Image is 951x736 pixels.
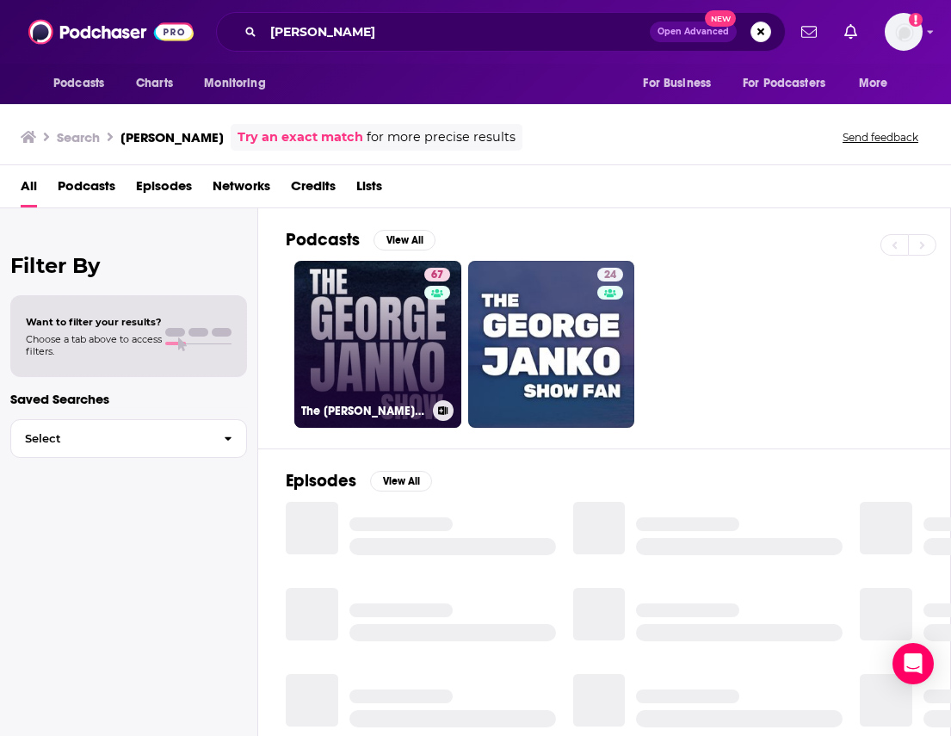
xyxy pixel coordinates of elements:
span: For Podcasters [743,71,825,96]
a: 67The [PERSON_NAME] Show [294,261,461,428]
span: New [705,10,736,27]
button: View All [370,471,432,492]
div: Search podcasts, credits, & more... [216,12,786,52]
a: Credits [291,172,336,207]
h3: [PERSON_NAME] [120,129,224,145]
a: 24 [597,268,623,281]
p: Saved Searches [10,391,247,407]
svg: Add a profile image [909,13,923,27]
div: Open Intercom Messenger [892,643,934,684]
span: Want to filter your results? [26,316,162,328]
span: More [859,71,888,96]
a: All [21,172,37,207]
h2: Episodes [286,470,356,492]
span: 67 [431,267,443,284]
button: Select [10,419,247,458]
span: Choose a tab above to access filters. [26,333,162,357]
a: Podcasts [58,172,115,207]
button: open menu [631,67,732,100]
button: Send feedback [837,130,923,145]
h3: Search [57,129,100,145]
span: for more precise results [367,127,516,147]
span: Podcasts [53,71,104,96]
a: Show notifications dropdown [794,17,824,46]
span: For Business [643,71,711,96]
span: Logged in as shcarlos [885,13,923,51]
a: Try an exact match [238,127,363,147]
a: Lists [356,172,382,207]
button: Open AdvancedNew [650,22,737,42]
button: open menu [192,67,287,100]
a: Networks [213,172,270,207]
h2: Podcasts [286,229,360,250]
a: Episodes [136,172,192,207]
span: 24 [604,267,616,284]
button: open menu [732,67,850,100]
button: Show profile menu [885,13,923,51]
span: Monitoring [204,71,265,96]
span: Charts [136,71,173,96]
button: View All [374,230,435,250]
button: open menu [41,67,127,100]
a: EpisodesView All [286,470,432,492]
h3: The [PERSON_NAME] Show [301,404,426,418]
img: User Profile [885,13,923,51]
span: Open Advanced [658,28,729,36]
a: Charts [125,67,183,100]
input: Search podcasts, credits, & more... [263,18,650,46]
a: PodcastsView All [286,229,435,250]
a: Show notifications dropdown [837,17,864,46]
span: Select [11,433,210,444]
a: 67 [424,268,450,281]
img: Podchaser - Follow, Share and Rate Podcasts [28,15,194,48]
button: open menu [847,67,910,100]
h2: Filter By [10,253,247,278]
a: 24 [468,261,635,428]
